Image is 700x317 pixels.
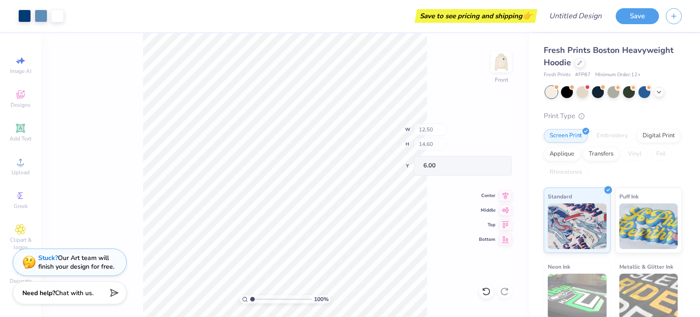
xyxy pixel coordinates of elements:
span: Image AI [10,68,31,75]
span: Puff Ink [619,192,638,201]
div: Our Art team will finish your design for free. [38,254,114,271]
span: Designs [10,101,31,109]
div: Foil [650,147,672,161]
span: Upload [11,169,30,176]
span: Minimum Order: 12 + [595,71,641,79]
div: Vinyl [622,147,648,161]
span: Top [479,222,495,228]
div: Front [495,76,508,84]
strong: Need help? [22,289,55,297]
img: Front [492,53,510,71]
span: Standard [548,192,572,201]
span: Bottom [479,236,495,243]
span: Neon Ink [548,262,570,271]
img: Standard [548,203,607,249]
div: Transfers [583,147,619,161]
span: Greek [14,203,28,210]
span: Add Text [10,135,31,142]
span: Decorate [10,277,31,285]
div: Rhinestones [544,166,588,179]
span: Chat with us. [55,289,93,297]
span: Metallic & Glitter Ink [619,262,673,271]
span: Fresh Prints Boston Heavyweight Hoodie [544,45,674,68]
div: Embroidery [591,129,634,143]
span: 100 % [314,295,329,303]
span: Fresh Prints [544,71,571,79]
strong: Stuck? [38,254,58,262]
span: Center [479,192,495,199]
button: Save [616,8,659,24]
input: Untitled Design [542,7,609,25]
div: Applique [544,147,580,161]
span: Clipart & logos [5,236,36,251]
div: Save to see pricing and shipping [417,9,535,23]
div: Screen Print [544,129,588,143]
span: Middle [479,207,495,213]
div: Digital Print [637,129,681,143]
span: 👉 [522,10,532,21]
img: Puff Ink [619,203,678,249]
span: # FP87 [575,71,591,79]
div: Print Type [544,111,682,121]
